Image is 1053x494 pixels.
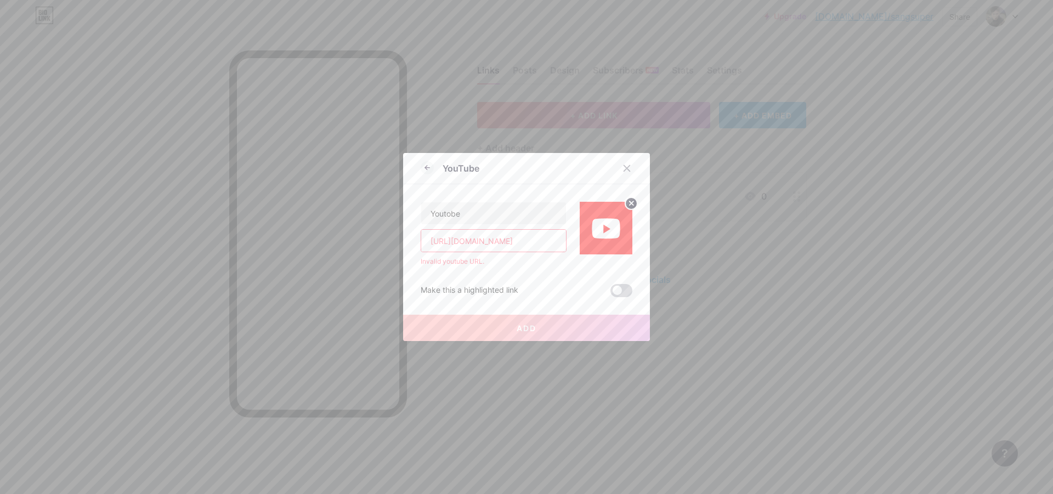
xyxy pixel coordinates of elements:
div: YouTube [443,162,479,175]
button: Add [403,315,650,341]
div: Invalid youtube URL. [421,257,567,266]
input: URL [421,230,566,252]
img: link_thumbnail [580,202,632,254]
input: Title [421,202,566,224]
span: Add [517,323,536,333]
div: Make this a highlighted link [421,284,518,297]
